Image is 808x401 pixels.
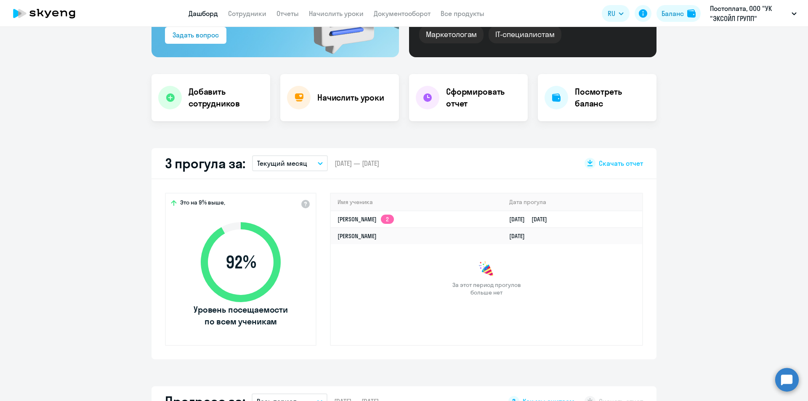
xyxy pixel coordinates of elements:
div: Маркетологам [419,26,484,43]
th: Дата прогула [502,194,642,211]
p: Постоплата, ООО "УК "ЭКСОЙЛ ГРУПП" [710,3,788,24]
p: Текущий месяц [257,158,307,168]
button: Текущий месяц [252,155,328,171]
a: [PERSON_NAME] [338,232,377,240]
h4: Добавить сотрудников [189,86,263,109]
a: Дашборд [189,9,218,18]
a: [PERSON_NAME]2 [338,215,394,223]
th: Имя ученика [331,194,502,211]
span: [DATE] — [DATE] [335,159,379,168]
a: Все продукты [441,9,484,18]
div: Задать вопрос [173,30,219,40]
img: balance [687,9,696,18]
div: Баланс [662,8,684,19]
button: RU [602,5,630,22]
a: Отчеты [276,9,299,18]
h2: 3 прогула за: [165,155,245,172]
span: RU [608,8,615,19]
h4: Начислить уроки [317,92,384,104]
app-skyeng-badge: 2 [381,215,394,224]
span: Скачать отчет [599,159,643,168]
div: IT-специалистам [489,26,561,43]
h4: Посмотреть баланс [575,86,650,109]
h4: Сформировать отчет [446,86,521,109]
a: [DATE] [509,232,532,240]
a: Документооборот [374,9,431,18]
span: Уровень посещаемости по всем ученикам [192,304,289,327]
a: Начислить уроки [309,9,364,18]
span: Это на 9% выше, [180,199,225,209]
button: Задать вопрос [165,27,226,44]
span: 92 % [192,252,289,272]
button: Балансbalance [656,5,701,22]
button: Постоплата, ООО "УК "ЭКСОЙЛ ГРУПП" [706,3,801,24]
span: За этот период прогулов больше нет [451,281,522,296]
a: Сотрудники [228,9,266,18]
a: [DATE][DATE] [509,215,554,223]
img: congrats [478,261,495,278]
